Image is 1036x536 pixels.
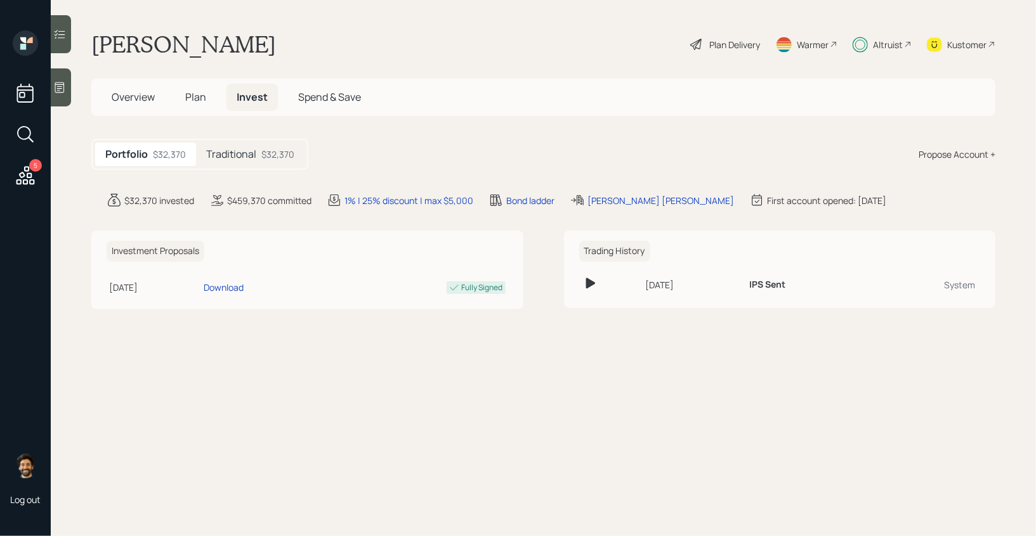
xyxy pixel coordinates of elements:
[797,38,829,51] div: Warmer
[124,194,194,207] div: $32,370 invested
[109,281,199,294] div: [DATE]
[873,38,903,51] div: Altruist
[185,90,206,104] span: Plan
[587,194,734,207] div: [PERSON_NAME] [PERSON_NAME]
[579,241,650,262] h6: Trading History
[919,148,995,161] div: Propose Account +
[237,90,268,104] span: Invest
[750,279,786,290] h6: IPS Sent
[298,90,361,104] span: Spend & Save
[153,148,186,161] div: $32,370
[767,194,886,207] div: First account opened: [DATE]
[105,148,148,160] h5: Portfolio
[462,282,503,293] div: Fully Signed
[874,278,975,291] div: System
[645,278,739,291] div: [DATE]
[206,148,256,160] h5: Traditional
[91,30,276,58] h1: [PERSON_NAME]
[112,90,155,104] span: Overview
[204,281,244,294] div: Download
[13,453,38,478] img: eric-schwartz-headshot.png
[227,194,311,207] div: $459,370 committed
[10,494,41,506] div: Log out
[709,38,760,51] div: Plan Delivery
[344,194,473,207] div: 1% | 25% discount | max $5,000
[506,194,554,207] div: Bond ladder
[29,159,42,172] div: 5
[947,38,987,51] div: Kustomer
[107,241,204,262] h6: Investment Proposals
[261,148,294,161] div: $32,370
